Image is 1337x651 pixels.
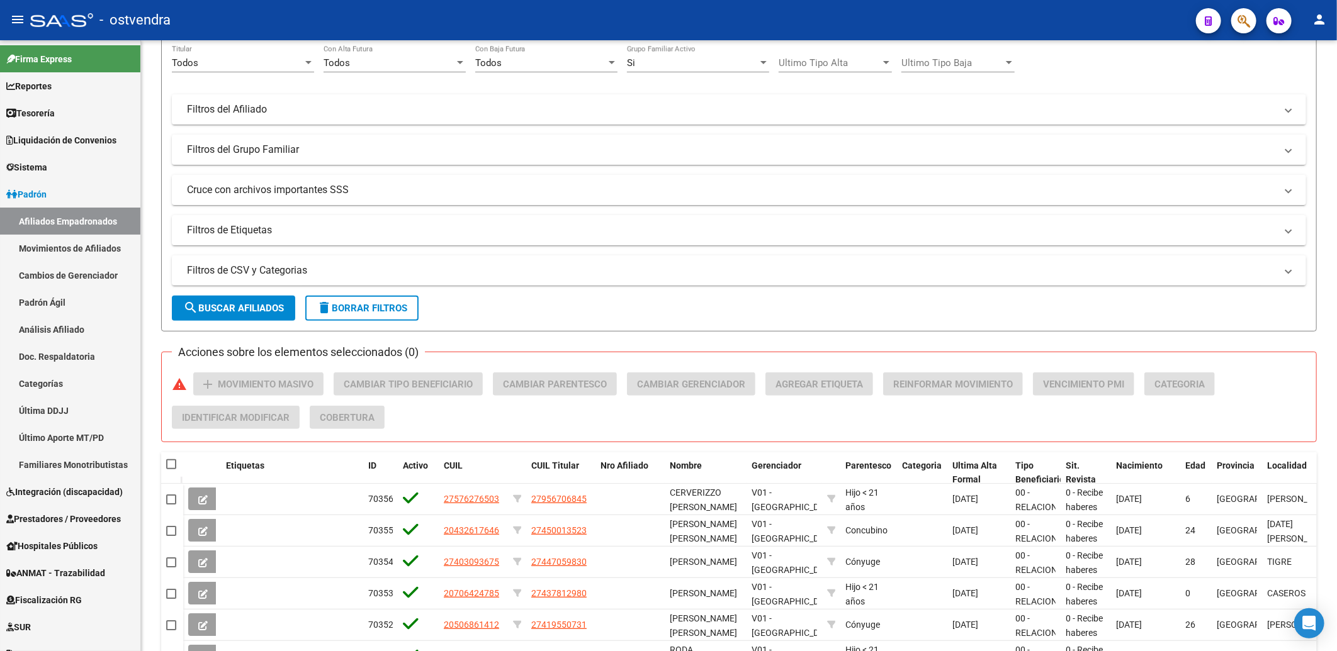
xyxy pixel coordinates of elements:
span: Identificar Modificar [182,412,290,423]
mat-icon: warning [172,377,187,392]
span: 00 - RELACION DE DEPENDENCIA [1015,487,1074,540]
div: [DATE] [952,555,1005,569]
span: [PERSON_NAME] [1267,494,1334,504]
span: 27403093675 [444,557,499,567]
span: Cambiar Gerenciador [637,379,745,390]
span: Todos [172,57,198,69]
span: Reportes [6,79,52,93]
span: Movimiento Masivo [218,379,313,390]
button: Identificar Modificar [172,406,300,429]
span: 27437812980 [531,588,587,598]
span: [GEOGRAPHIC_DATA] [1217,557,1302,567]
button: Borrar Filtros [305,296,419,321]
span: V01 - [GEOGRAPHIC_DATA] [752,613,837,638]
span: Fiscalización RG [6,593,82,607]
datatable-header-cell: Parentesco [840,452,897,494]
span: [GEOGRAPHIC_DATA] [1217,588,1302,598]
span: [GEOGRAPHIC_DATA] [1217,525,1302,535]
span: 70356 [368,494,393,504]
span: CUIL Titular [531,460,579,470]
span: 70355 [368,525,393,535]
datatable-header-cell: Ultima Alta Formal [947,452,1010,494]
span: [PERSON_NAME] [PERSON_NAME] [670,613,737,638]
mat-panel-title: Filtros del Afiliado [187,103,1276,116]
span: Todos [324,57,350,69]
span: Hijo < 21 años [845,487,879,512]
span: Categoria [1154,379,1205,390]
datatable-header-cell: Provincia [1212,452,1262,494]
div: [DATE] [952,492,1005,506]
span: Liquidación de Convenios [6,133,116,147]
datatable-header-cell: Categoria [897,452,947,494]
datatable-header-cell: CUIL Titular [526,452,595,494]
span: Localidad [1267,460,1307,470]
span: CUIL [444,460,463,470]
button: Vencimiento PMI [1033,372,1134,396]
span: 70354 [368,557,393,567]
span: Ultimo Tipo Baja [901,57,1003,69]
span: Nacimiento [1116,460,1163,470]
datatable-header-cell: Gerenciador [747,452,822,494]
span: 00 - RELACION DE DEPENDENCIA [1015,582,1074,635]
span: ID [368,460,376,470]
datatable-header-cell: CUIL [439,452,508,494]
span: ANMAT - Trazabilidad [6,566,105,580]
span: 0 [1185,588,1190,598]
span: Tesorería [6,106,55,120]
span: 26 [1185,620,1195,630]
datatable-header-cell: Nro Afiliado [595,452,665,494]
span: 70352 [368,620,393,630]
datatable-header-cell: Nombre [665,452,747,494]
span: Si [627,57,635,69]
span: Cónyuge [845,620,880,630]
span: 20706424785 [444,588,499,598]
span: Etiquetas [226,460,264,470]
span: [DATE] [1116,588,1142,598]
button: Cobertura [310,406,385,429]
span: SUR [6,620,31,634]
span: Cónyuge [845,557,880,567]
span: Prestadores / Proveedores [6,512,121,526]
span: Categoria [902,460,942,470]
mat-expansion-panel-header: Filtros del Grupo Familiar [172,135,1306,165]
button: Reinformar Movimiento [883,372,1023,396]
button: Buscar Afiliados [172,296,295,321]
span: [DATE] [1116,494,1142,504]
span: 24 [1185,525,1195,535]
span: Borrar Filtros [317,303,407,314]
span: V01 - [GEOGRAPHIC_DATA] [752,550,837,575]
mat-icon: person [1312,12,1327,27]
span: [DATE] [1116,620,1142,630]
span: [PERSON_NAME] [670,557,737,567]
div: [DATE] [952,586,1005,601]
mat-panel-title: Filtros del Grupo Familiar [187,143,1276,157]
span: Tipo Beneficiario [1015,460,1064,485]
mat-icon: search [183,300,198,315]
mat-panel-title: Filtros de CSV y Categorias [187,264,1276,277]
span: Hijo < 21 años [845,582,879,606]
span: Integración (discapacidad) [6,485,123,499]
span: Cambiar Parentesco [503,379,607,390]
span: 6 [1185,494,1190,504]
span: [DATE][PERSON_NAME] [1267,519,1334,543]
span: Activo [403,460,428,470]
datatable-header-cell: Edad [1180,452,1212,494]
span: Sistema [6,160,47,174]
mat-expansion-panel-header: Filtros del Afiliado [172,94,1306,125]
span: 0 - Recibe haberes regularmente [1066,582,1118,621]
mat-icon: menu [10,12,25,27]
span: Agregar Etiqueta [776,379,863,390]
mat-expansion-panel-header: Filtros de CSV y Categorias [172,255,1306,286]
span: Cobertura [320,412,375,423]
button: Categoria [1144,372,1215,396]
span: 27447059830 [531,557,587,567]
span: CASEROS [1267,588,1306,598]
span: [DATE] [1116,525,1142,535]
span: V01 - [GEOGRAPHIC_DATA] [752,519,837,543]
span: Ultima Alta Formal [952,460,997,485]
span: 70353 [368,588,393,598]
span: 0 - Recibe haberes regularmente [1066,550,1118,589]
span: [GEOGRAPHIC_DATA] [1217,620,1302,630]
span: TIGRE [1267,557,1292,567]
span: Parentesco [845,460,891,470]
